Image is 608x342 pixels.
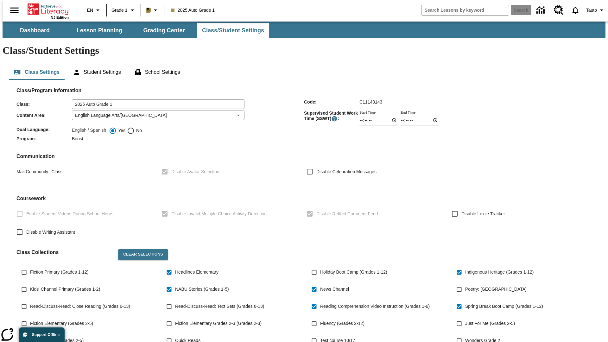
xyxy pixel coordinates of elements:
span: Just For Me (Grades 2-5) [465,320,515,327]
span: Disable Lexile Tracker [461,211,505,217]
span: Support Offline [32,332,60,337]
div: Class/Program Information [16,94,592,143]
span: Code : [304,99,359,104]
input: search field [421,5,509,15]
label: English / Spanish [72,127,106,135]
span: Spring Break Boot Camp (Grades 1-12) [465,303,543,310]
a: Home [28,3,69,16]
span: Disable Avatar Selection [171,168,219,175]
button: Supervised Student Work Time is the timeframe when students can take LevelSet and when lessons ar... [331,116,338,122]
div: Class/Student Settings [9,65,599,80]
label: End Time [401,110,415,115]
span: Mail Community : [16,169,49,174]
span: Yes [117,127,125,134]
span: Content Area : [16,113,72,118]
div: Home [28,2,69,19]
button: School Settings [129,65,185,80]
span: Class [49,169,62,174]
h2: Course work [16,195,592,201]
span: Read-Discuss-Read: Text Sets (Grades 6-13) [175,303,264,310]
button: Boost Class color is light brown. Change class color [143,4,162,16]
h2: Communication [16,153,592,159]
span: Disable Reflect Comment Feed [316,211,378,217]
span: 2025 Auto Grade 1 [171,7,215,14]
span: Grade 1 [111,7,128,14]
button: Clear Selections [118,249,168,260]
span: Poetry: [GEOGRAPHIC_DATA] [465,286,527,293]
span: Indigenous Heritage (Grades 1-12) [465,269,534,275]
span: Fluency (Grades 2-12) [320,320,364,327]
span: Enable Student Videos During School Hours [26,211,113,217]
span: Holiday Boot Camp (Grades 1-12) [320,269,387,275]
button: Grade: Grade 1, Select a grade [109,4,139,16]
h2: Class Collections [16,249,113,255]
button: Lesson Planning [68,23,131,38]
span: Class : [16,102,72,107]
span: C11143143 [359,99,382,104]
button: Support Offline [19,327,65,342]
span: B [147,6,150,14]
span: Reading Comprehension Video Instruction (Grades 1-6) [320,303,430,310]
span: EN [87,7,93,14]
a: Data Center [533,2,550,19]
h1: Class/Student Settings [3,45,605,56]
span: NABU Stories (Grades 1-5) [175,286,229,293]
div: SubNavbar [3,22,605,38]
input: Class [72,99,244,109]
button: Student Settings [68,65,126,80]
div: SubNavbar [3,23,270,38]
button: Profile/Settings [584,4,608,16]
span: Fiction Primary (Grades 1-12) [30,269,88,275]
button: Open side menu [5,1,24,20]
span: Disable Writing Assistant [26,229,75,236]
button: Language: EN, Select a language [84,4,104,16]
span: Disable Celebration Messages [316,168,377,175]
button: Grading Center [132,23,196,38]
span: Dual Language : [16,127,72,132]
span: Kids' Channel Primary (Grades 1-2) [30,286,100,293]
span: Tauto [586,7,597,14]
label: Start Time [359,110,376,115]
span: Supervised Student Work Time (SSWT) : [304,111,359,122]
span: News Channel [320,286,349,293]
span: NJ Edition [51,16,69,19]
span: Fiction Elementary (Grades 2-5) [30,320,93,327]
span: Program : [16,136,72,141]
span: Headlines Elementary [175,269,218,275]
h2: Class/Program Information [16,87,592,93]
span: Boost [72,136,83,141]
div: Communication [16,153,592,185]
button: Dashboard [3,23,66,38]
a: Resource Center, Will open in new tab [550,2,567,19]
div: English Language Arts/[GEOGRAPHIC_DATA] [72,111,244,120]
button: Class/Student Settings [197,23,269,38]
span: Fiction Elementary Grades 2-3 (Grades 2-3) [175,320,262,327]
span: Read-Discuss-Read: Close Reading (Grades 6-13) [30,303,130,310]
a: Notifications [567,2,584,18]
span: No [135,127,142,134]
div: Coursework [16,195,592,239]
span: Disable Invalid Multiple Choice Activity Detection [171,211,267,217]
button: Class Settings [9,65,65,80]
